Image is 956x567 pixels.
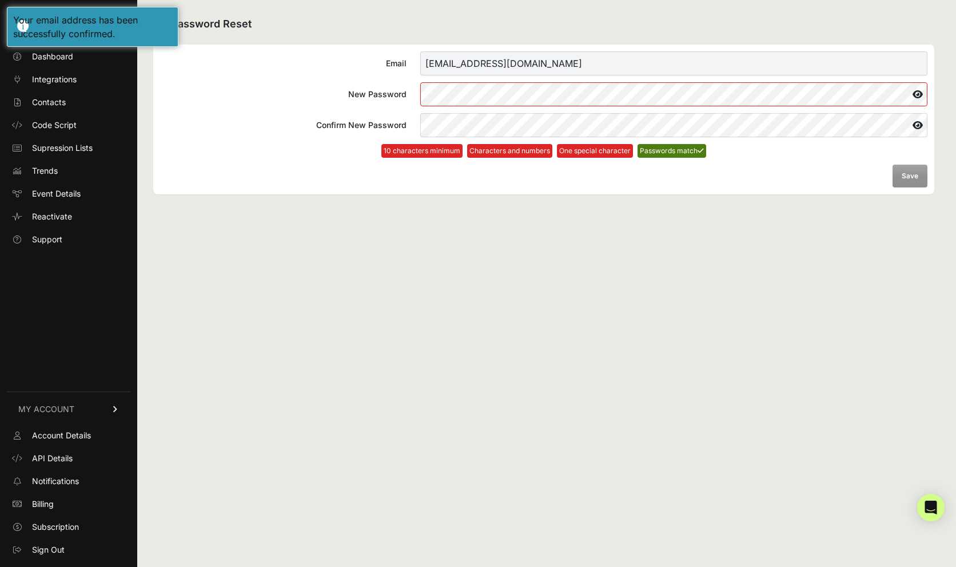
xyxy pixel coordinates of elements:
input: New Password [420,82,927,106]
span: Integrations [32,74,77,85]
a: Notifications [7,472,130,490]
div: Open Intercom Messenger [917,494,945,521]
a: Code Script [7,116,130,134]
input: Confirm New Password [420,113,927,137]
input: Email [420,51,927,75]
a: Account Details [7,426,130,445]
span: Billing [32,498,54,510]
div: Email [160,58,407,69]
span: Account Details [32,430,91,441]
a: Subscription [7,518,130,536]
li: One special character [557,144,633,158]
h2: Password Reset [153,16,934,33]
div: New Password [160,89,407,100]
a: Supression Lists [7,139,130,157]
span: Subscription [32,521,79,533]
div: Confirm New Password [160,119,407,131]
a: API Details [7,449,130,468]
div: Your email address has been successfully confirmed. [13,13,172,41]
a: Trends [7,162,130,180]
a: Reactivate [7,207,130,226]
a: Billing [7,495,130,513]
a: Event Details [7,185,130,203]
span: Notifications [32,476,79,487]
li: Characters and numbers [467,144,552,158]
span: Supression Lists [32,142,93,154]
span: Trends [32,165,58,177]
span: MY ACCOUNT [18,404,74,415]
a: Sign Out [7,541,130,559]
span: Support [32,234,62,245]
span: Code Script [32,119,77,131]
span: Reactivate [32,211,72,222]
a: MY ACCOUNT [7,392,130,426]
span: Event Details [32,188,81,199]
li: Passwords match [638,144,706,158]
span: Dashboard [32,51,73,62]
li: 10 characters minimum [381,144,463,158]
a: Contacts [7,93,130,111]
span: Sign Out [32,544,65,556]
span: API Details [32,453,73,464]
a: Dashboard [7,47,130,66]
a: Support [7,230,130,249]
a: Integrations [7,70,130,89]
span: Contacts [32,97,66,108]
